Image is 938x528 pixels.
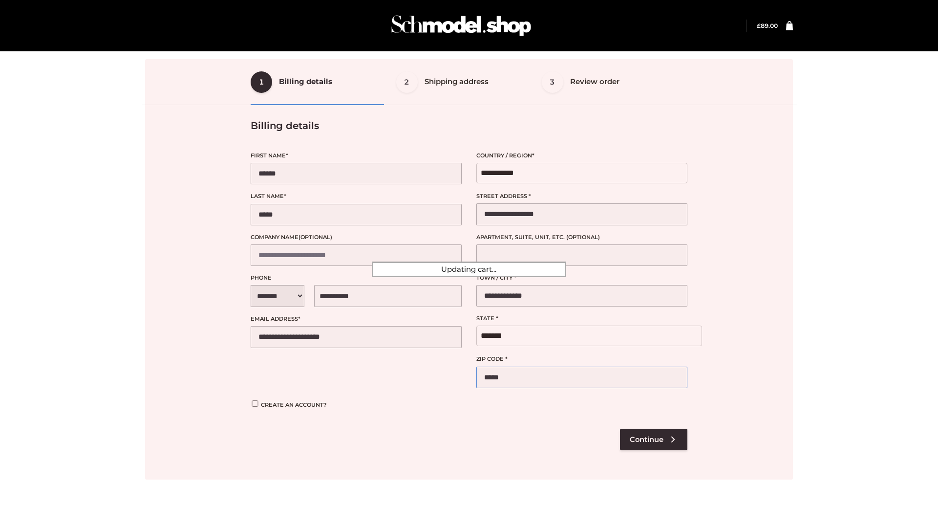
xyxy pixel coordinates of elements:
img: Schmodel Admin 964 [388,6,534,45]
bdi: 89.00 [757,22,778,29]
div: Updating cart... [372,262,566,277]
span: £ [757,22,761,29]
a: £89.00 [757,22,778,29]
